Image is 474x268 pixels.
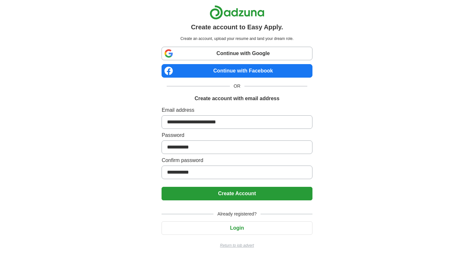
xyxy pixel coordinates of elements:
h1: Create account to Easy Apply. [191,22,283,32]
span: OR [230,83,244,90]
span: Already registered? [213,211,260,217]
button: Create Account [162,187,312,200]
label: Email address [162,106,312,114]
a: Continue with Google [162,47,312,60]
h1: Create account with email address [194,95,279,102]
img: Adzuna logo [210,5,264,20]
p: Create an account, upload your resume and land your dream role. [163,36,311,42]
a: Login [162,225,312,231]
a: Continue with Facebook [162,64,312,78]
button: Login [162,221,312,235]
a: Return to job advert [162,243,312,248]
label: Confirm password [162,157,312,164]
label: Password [162,131,312,139]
